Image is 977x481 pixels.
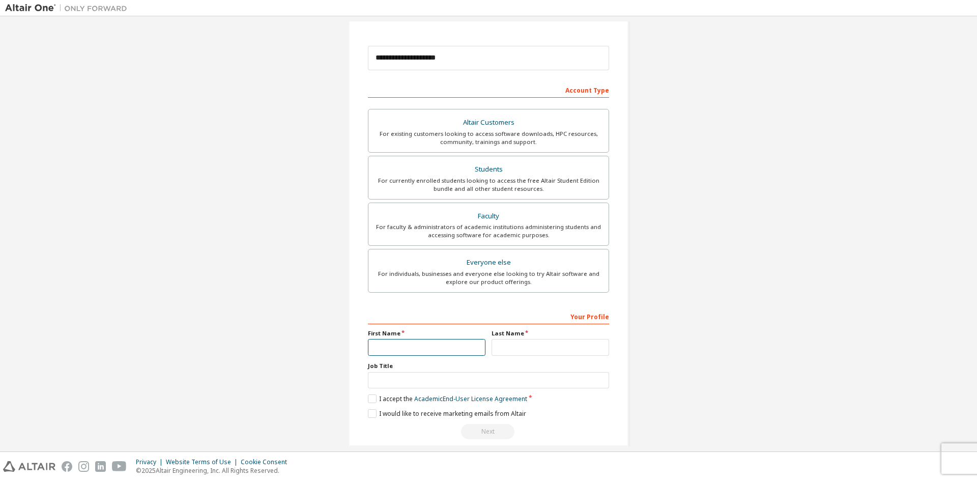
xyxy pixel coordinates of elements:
div: For currently enrolled students looking to access the free Altair Student Edition bundle and all ... [375,177,602,193]
label: I would like to receive marketing emails from Altair [368,409,526,418]
img: instagram.svg [78,461,89,472]
div: Website Terms of Use [166,458,241,466]
div: Your Profile [368,308,609,324]
div: Cookie Consent [241,458,293,466]
div: For individuals, businesses and everyone else looking to try Altair software and explore our prod... [375,270,602,286]
a: Academic End-User License Agreement [414,394,527,403]
div: Privacy [136,458,166,466]
div: For existing customers looking to access software downloads, HPC resources, community, trainings ... [375,130,602,146]
label: Last Name [492,329,609,337]
img: linkedin.svg [95,461,106,472]
label: I accept the [368,394,527,403]
label: First Name [368,329,485,337]
label: Job Title [368,362,609,370]
img: youtube.svg [112,461,127,472]
div: Faculty [375,209,602,223]
div: For faculty & administrators of academic institutions administering students and accessing softwa... [375,223,602,239]
div: Account Type [368,81,609,98]
div: Altair Customers [375,116,602,130]
img: Altair One [5,3,132,13]
img: facebook.svg [62,461,72,472]
div: Read and acccept EULA to continue [368,424,609,439]
p: © 2025 Altair Engineering, Inc. All Rights Reserved. [136,466,293,475]
div: Everyone else [375,256,602,270]
img: altair_logo.svg [3,461,55,472]
div: Students [375,162,602,177]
